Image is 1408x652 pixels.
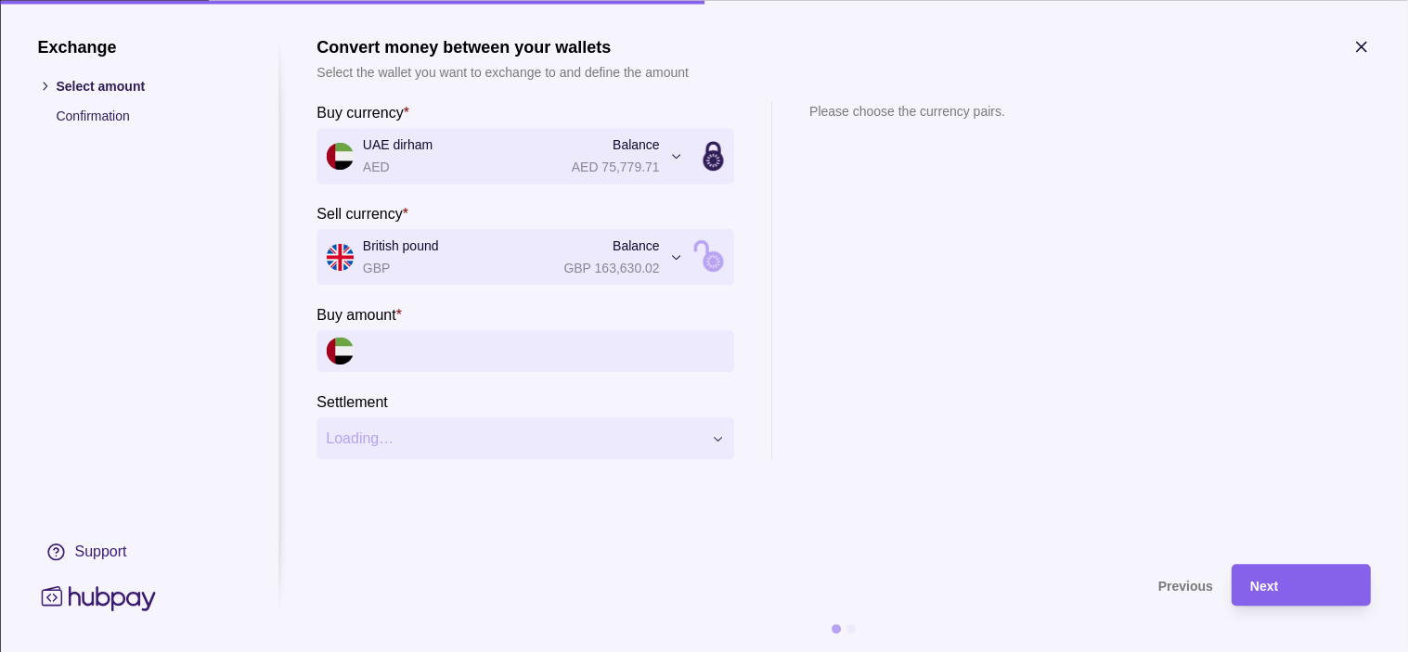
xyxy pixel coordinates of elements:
[809,101,1005,121] p: Please choose the currency pairs.
[316,62,689,83] p: Select the wallet you want to exchange to and define the amount
[316,202,408,224] label: Sell currency
[316,307,395,323] p: Buy amount
[1250,579,1278,594] span: Next
[316,206,402,222] p: Sell currency
[56,106,241,126] p: Confirmation
[1158,579,1213,594] span: Previous
[326,338,354,365] img: ae
[37,37,241,58] h1: Exchange
[37,532,241,571] a: Support
[56,76,241,96] p: Select amount
[316,394,387,410] p: Settlement
[363,330,725,372] input: amount
[316,101,409,123] label: Buy currency
[316,37,689,58] h1: Convert money between your wallets
[74,542,126,562] div: Support
[316,564,1213,606] button: Previous
[316,390,387,413] label: Settlement
[1232,564,1371,606] button: Next
[316,303,402,326] label: Buy amount
[316,105,403,121] p: Buy currency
